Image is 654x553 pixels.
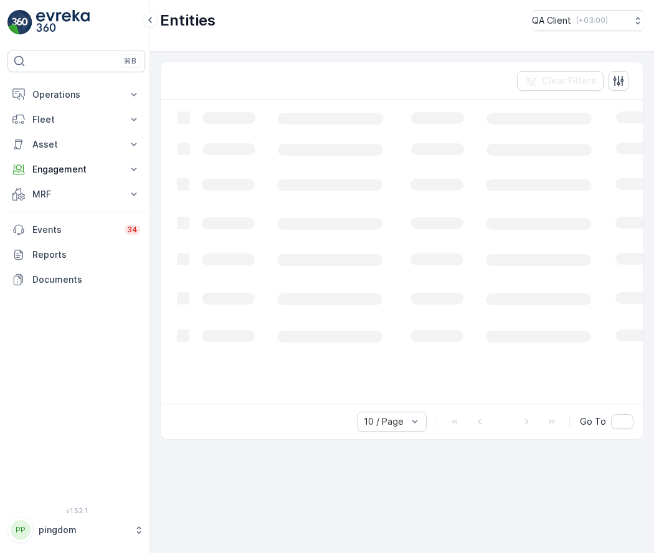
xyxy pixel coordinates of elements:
[7,217,145,242] a: Events34
[7,157,145,182] button: Engagement
[542,75,596,87] p: Clear Filters
[517,71,604,91] button: Clear Filters
[7,82,145,107] button: Operations
[32,248,140,261] p: Reports
[36,10,90,35] img: logo_light-DOdMpM7g.png
[39,524,128,536] p: pingdom
[7,517,145,543] button: PPpingdom
[32,138,120,151] p: Asset
[32,188,120,201] p: MRF
[32,113,120,126] p: Fleet
[532,10,644,31] button: QA Client(+03:00)
[127,225,138,235] p: 34
[32,273,140,286] p: Documents
[7,242,145,267] a: Reports
[32,163,120,176] p: Engagement
[580,415,606,428] span: Go To
[160,11,216,31] p: Entities
[7,267,145,292] a: Documents
[576,16,608,26] p: ( +03:00 )
[532,14,571,27] p: QA Client
[7,107,145,132] button: Fleet
[124,56,136,66] p: ⌘B
[32,224,117,236] p: Events
[11,520,31,540] div: PP
[7,507,145,514] span: v 1.52.1
[32,88,120,101] p: Operations
[7,182,145,207] button: MRF
[7,132,145,157] button: Asset
[7,10,32,35] img: logo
